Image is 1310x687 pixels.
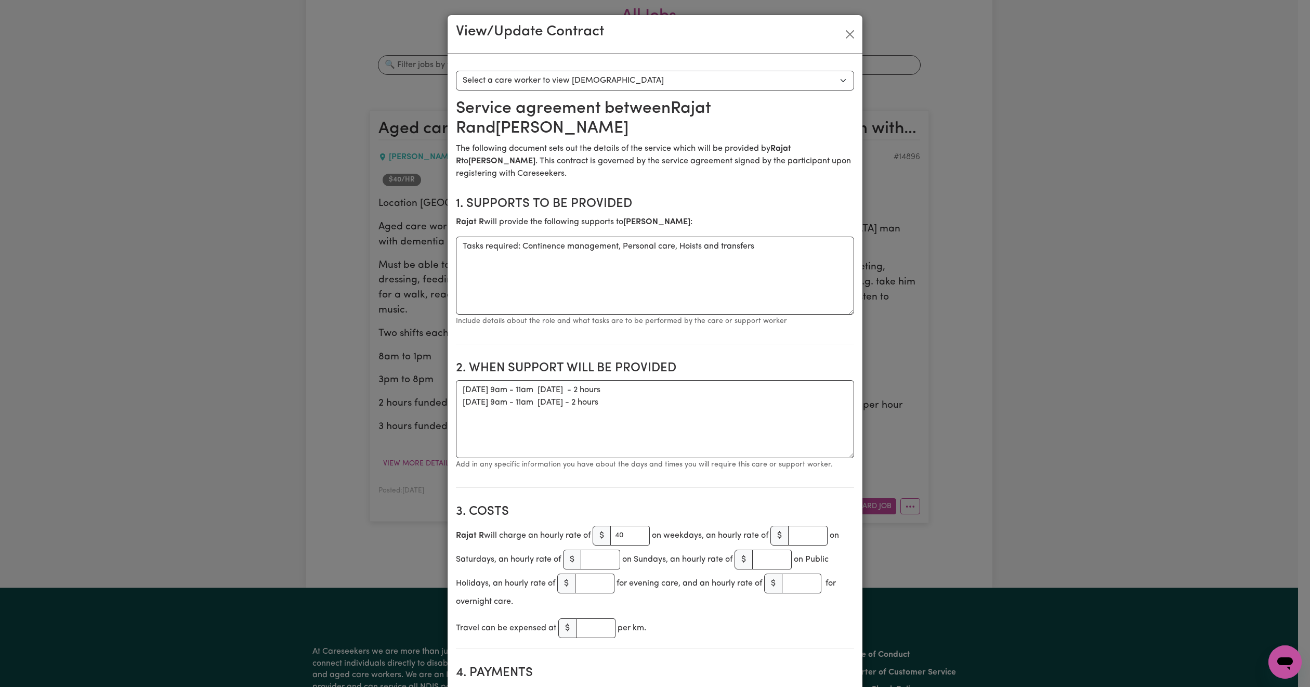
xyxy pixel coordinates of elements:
span: $ [563,550,581,569]
button: Close [842,26,858,43]
h2: 1. Supports to be provided [456,197,854,212]
iframe: Button to launch messaging window, conversation in progress [1268,645,1302,679]
small: Include details about the role and what tasks are to be performed by the care or support worker [456,317,787,325]
h2: 4. Payments [456,666,854,681]
h2: Service agreement between Rajat R and [PERSON_NAME] [456,99,854,139]
span: $ [735,550,753,569]
div: Travel can be expensed at per km. [456,616,854,640]
div: will charge an hourly rate of on weekdays, an hourly rate of on Saturdays, an hourly rate of on S... [456,524,854,608]
b: Rajat R [456,532,484,540]
textarea: Tasks required: Continence management, Personal care, Hoists and transfers [456,237,854,315]
h3: View/Update Contract [456,23,604,41]
b: [PERSON_NAME] [623,218,690,226]
h2: 3. Costs [456,504,854,520]
p: The following document sets out the details of the service which will be provided by to . This co... [456,142,854,180]
b: [PERSON_NAME] [468,157,535,165]
small: Add in any specific information you have about the days and times you will require this care or s... [456,461,833,469]
span: $ [593,526,611,546]
span: $ [558,618,577,638]
span: $ [557,574,575,593]
b: Rajat R [456,218,484,226]
textarea: [DATE] 9am - 11am [DATE] - 2 hours [DATE] 9am - 11am [DATE] - 2 hours [456,380,854,458]
p: will provide the following supports to : [456,216,854,228]
h2: 2. When support will be provided [456,361,854,376]
span: $ [764,574,782,593]
span: $ [770,526,789,546]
